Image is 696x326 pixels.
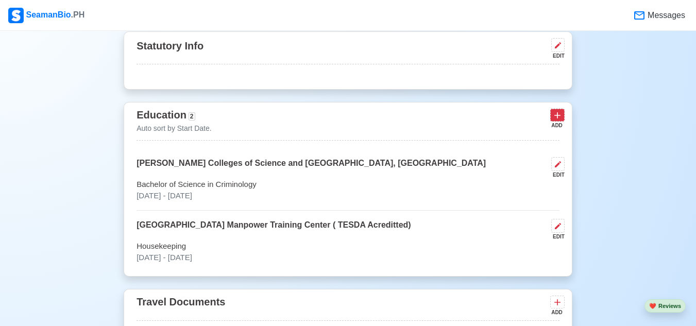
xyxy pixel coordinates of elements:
img: Logo [8,8,24,23]
span: Education [137,109,186,121]
span: Messages [646,9,685,22]
span: heart [649,303,656,309]
div: EDIT [547,233,565,241]
p: [GEOGRAPHIC_DATA] Manpower Training Center ( TESDA Acreditted) [137,219,411,241]
span: Travel Documents [137,296,225,307]
p: [DATE] - [DATE] [137,190,559,202]
span: 2 [189,112,195,121]
p: [DATE] - [DATE] [137,252,559,264]
div: EDIT [547,52,565,60]
div: Statutory Info [137,36,559,64]
p: Bachelor of Science in Criminology [137,179,559,191]
p: Housekeeping [137,241,559,252]
div: EDIT [547,171,565,179]
p: [PERSON_NAME] Colleges of Science and [GEOGRAPHIC_DATA], [GEOGRAPHIC_DATA] [137,157,486,179]
div: ADD [550,308,563,316]
p: Auto sort by Start Date. [137,123,212,134]
span: .PH [71,10,85,19]
button: heartReviews [644,299,686,313]
div: ADD [550,122,563,129]
div: SeamanBio [8,8,84,23]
